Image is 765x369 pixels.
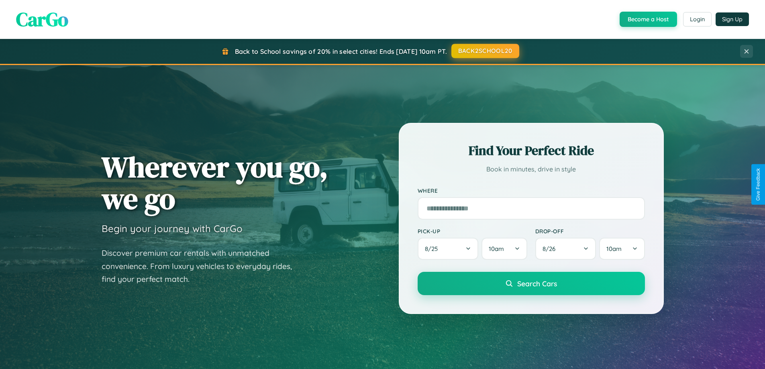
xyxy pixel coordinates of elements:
label: Where [418,187,645,194]
div: Give Feedback [755,168,761,201]
label: Drop-off [535,228,645,234]
h1: Wherever you go, we go [102,151,328,214]
span: Search Cars [517,279,557,288]
span: CarGo [16,6,68,33]
button: Login [683,12,712,27]
span: 10am [606,245,622,253]
label: Pick-up [418,228,527,234]
button: Become a Host [620,12,677,27]
span: 10am [489,245,504,253]
h3: Begin your journey with CarGo [102,222,243,234]
button: 8/26 [535,238,596,260]
button: 10am [481,238,527,260]
p: Book in minutes, drive in style [418,163,645,175]
span: 8 / 26 [543,245,559,253]
button: Sign Up [716,12,749,26]
h2: Find Your Perfect Ride [418,142,645,159]
p: Discover premium car rentals with unmatched convenience. From luxury vehicles to everyday rides, ... [102,247,302,286]
span: Back to School savings of 20% in select cities! Ends [DATE] 10am PT. [235,47,447,55]
button: 8/25 [418,238,479,260]
button: 10am [599,238,645,260]
button: BACK2SCHOOL20 [451,44,519,58]
span: 8 / 25 [425,245,442,253]
button: Search Cars [418,272,645,295]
